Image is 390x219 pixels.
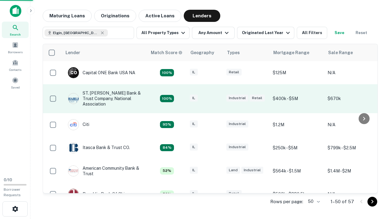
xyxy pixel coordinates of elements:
div: Geography [190,49,214,56]
div: Industrial [226,95,248,102]
div: Industrial [226,120,248,127]
div: Retail [226,69,242,76]
div: Sale Range [328,49,353,56]
span: Contacts [9,67,21,72]
div: Capitalize uses an advanced AI algorithm to match your search with the best lender. The match sco... [160,69,174,76]
th: Lender [62,44,147,61]
button: Save your search to get updates of matches that match your search criteria. [330,27,349,39]
div: IL [190,69,198,76]
td: $250k - $5M [270,136,324,159]
div: American Community Bank & Trust [68,165,141,176]
div: ST. [PERSON_NAME] Bank & Trust Company, National Association [68,90,141,107]
div: Industrial [241,167,263,174]
a: Search [2,22,29,38]
img: picture [68,189,79,199]
div: Land [226,167,240,174]
img: picture [68,143,79,153]
td: $670k [324,84,379,113]
td: $400k - $5M [270,84,324,113]
div: Capital ONE Bank USA NA [68,67,135,78]
div: Citi [68,119,89,130]
button: Active Loans [139,10,181,22]
div: IL [190,190,198,197]
button: Maturing Loans [43,10,92,22]
button: Go to next page [367,197,377,207]
div: 50 [306,197,321,206]
div: IL [190,95,198,102]
td: $564k - $1.5M [270,159,324,182]
td: N/A [324,113,379,136]
td: $799k - $2.5M [324,136,379,159]
div: Capitalize uses an advanced AI algorithm to match your search with the best lender. The match sco... [160,95,174,102]
button: Lenders [184,10,220,22]
span: Elgin, [GEOGRAPHIC_DATA], [GEOGRAPHIC_DATA] [53,30,99,36]
td: $1.2M [270,113,324,136]
p: 1–50 of 57 [331,198,354,205]
div: Industrial [226,144,248,151]
td: $125M [270,61,324,84]
div: Capitalize uses an advanced AI algorithm to match your search with the best lender. The match sco... [160,144,174,151]
div: IL [190,167,198,174]
button: Any Amount [192,27,235,39]
img: picture [68,120,79,130]
div: IL [190,120,198,127]
div: Types [227,49,240,56]
div: Republic Bank Of Chicago [68,189,135,200]
div: Capitalize uses an advanced AI algorithm to match your search with the best lender. The match sco... [160,167,174,175]
span: 0 / 10 [4,178,12,182]
div: Itasca Bank & Trust CO. [68,142,130,153]
td: N/A [324,61,379,84]
button: All Filters [297,27,327,39]
div: Capitalize uses an advanced AI algorithm to match your search with the best lender. The match sco... [160,190,174,198]
td: $1.4M - $2M [324,159,379,182]
a: Borrowers [2,39,29,56]
th: Sale Range [324,44,379,61]
h6: Match Score [151,49,181,56]
div: Mortgage Range [273,49,309,56]
div: IL [190,144,198,151]
th: Capitalize uses an advanced AI algorithm to match your search with the best lender. The match sco... [147,44,187,61]
div: Retail [226,190,242,197]
td: N/A [324,182,379,206]
iframe: Chat Widget [360,151,390,180]
th: Types [223,44,270,61]
span: Saved [11,85,20,90]
div: Retail [250,95,265,102]
img: picture [68,166,79,176]
th: Geography [187,44,223,61]
div: Capitalize uses an advanced AI algorithm to match your search with the best lender. The match sco... [151,49,183,56]
p: C O [70,70,77,76]
span: Borrower Requests [4,187,21,197]
a: Contacts [2,57,29,73]
button: All Property Types [136,27,190,39]
div: Originated Last Year [242,29,292,36]
img: picture [68,93,79,104]
a: Saved [2,75,29,91]
p: Rows per page: [270,198,303,205]
div: Capitalize uses an advanced AI algorithm to match your search with the best lender. The match sco... [160,121,174,128]
th: Mortgage Range [270,44,324,61]
button: Originations [94,10,136,22]
td: $500k - $880.5k [270,182,324,206]
span: Borrowers [8,50,23,54]
img: capitalize-icon.png [10,5,21,17]
div: Lender [66,49,80,56]
button: Reset [352,27,371,39]
span: Search [10,32,21,37]
button: Originated Last Year [237,27,294,39]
